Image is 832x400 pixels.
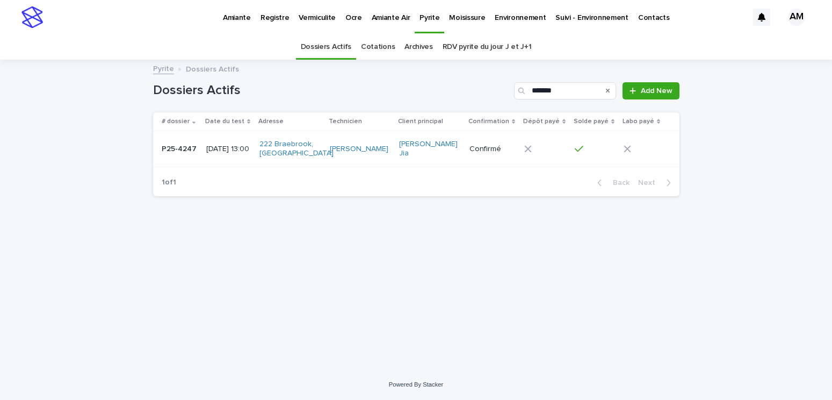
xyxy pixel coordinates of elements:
[589,178,634,188] button: Back
[330,145,388,154] a: [PERSON_NAME]
[153,83,510,98] h1: Dossiers Actifs
[206,145,251,154] p: [DATE] 13:00
[301,34,351,60] a: Dossiers Actifs
[523,116,560,127] p: Dépôt payé
[153,169,185,196] p: 1 of 1
[398,116,443,127] p: Client principal
[329,116,362,127] p: Technicien
[258,116,284,127] p: Adresse
[205,116,244,127] p: Date du test
[468,116,509,127] p: Confirmation
[641,87,672,95] span: Add New
[389,381,443,388] a: Powered By Stacker
[404,34,433,60] a: Archives
[162,142,199,154] p: P25-4247
[361,34,395,60] a: Cotations
[399,140,459,158] a: [PERSON_NAME] Jia
[186,62,239,74] p: Dossiers Actifs
[259,140,334,158] a: 222 Braebrook, [GEOGRAPHIC_DATA]
[153,131,679,167] tr: P25-4247P25-4247 [DATE] 13:00222 Braebrook, [GEOGRAPHIC_DATA] [PERSON_NAME] [PERSON_NAME] Jia Con...
[162,116,190,127] p: # dossier
[153,62,174,74] a: Pyrite
[606,179,630,187] span: Back
[623,82,679,99] a: Add New
[574,116,609,127] p: Solde payé
[514,82,616,99] input: Search
[788,9,805,26] div: AM
[21,6,43,28] img: stacker-logo-s-only.png
[623,116,654,127] p: Labo payé
[469,145,516,154] p: Confirmé
[443,34,532,60] a: RDV pyrite du jour J et J+1
[634,178,679,188] button: Next
[638,179,662,187] span: Next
